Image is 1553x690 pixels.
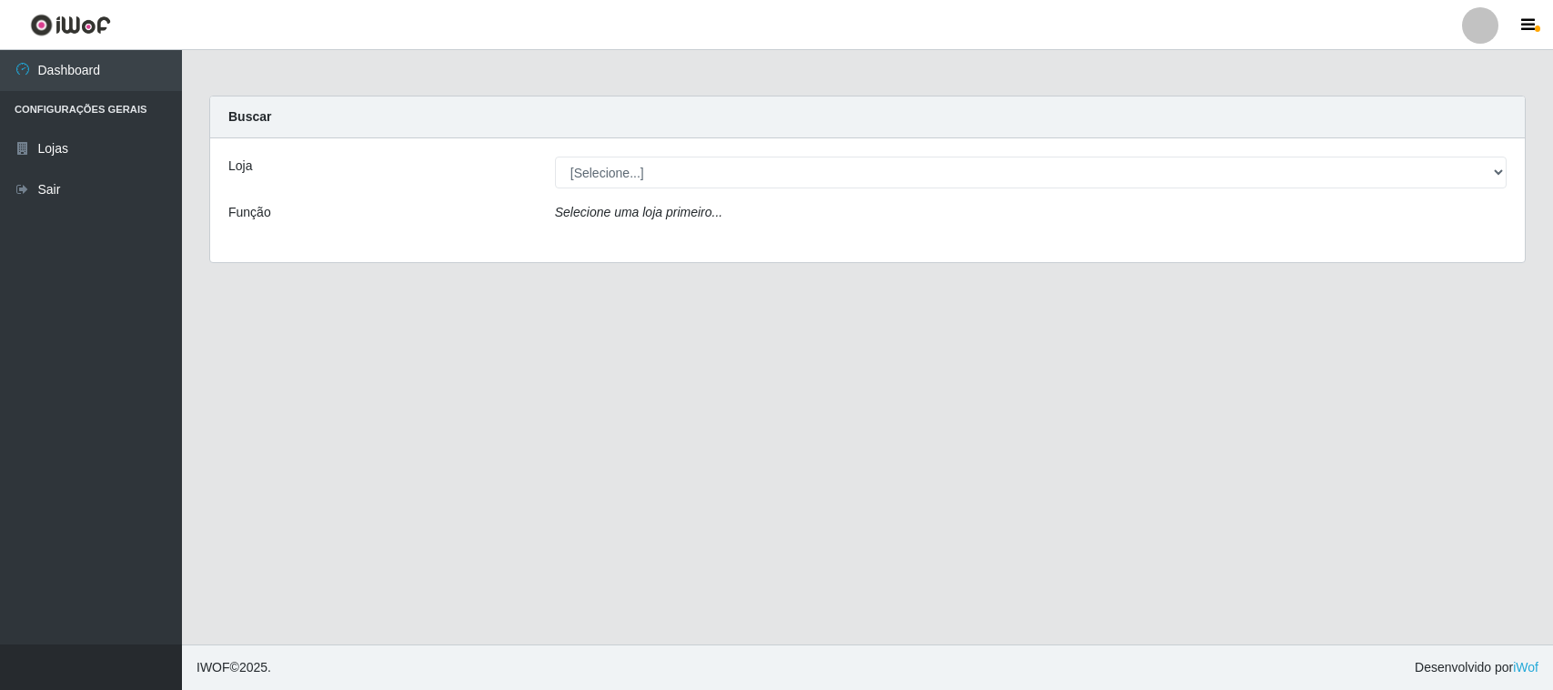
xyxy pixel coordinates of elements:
[197,658,271,677] span: © 2025 .
[1415,658,1538,677] span: Desenvolvido por
[228,203,271,222] label: Função
[228,109,271,124] strong: Buscar
[30,14,111,36] img: CoreUI Logo
[197,660,230,675] span: IWOF
[228,157,252,176] label: Loja
[555,205,722,219] i: Selecione uma loja primeiro...
[1513,660,1538,675] a: iWof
